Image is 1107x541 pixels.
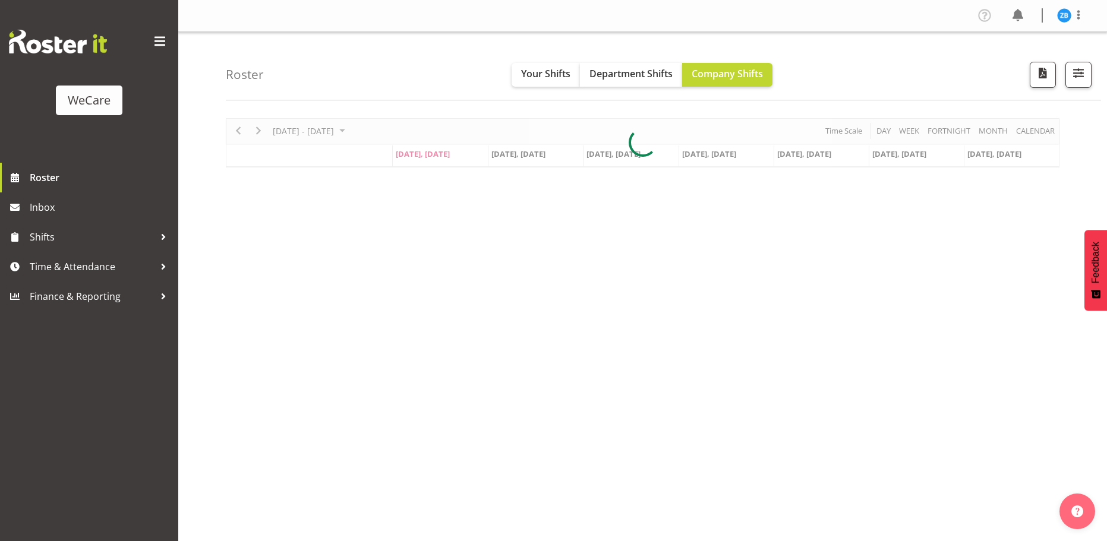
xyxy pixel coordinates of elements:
[692,67,763,80] span: Company Shifts
[1071,505,1083,517] img: help-xxl-2.png
[1057,8,1071,23] img: zephy-bennett10858.jpg
[226,68,264,81] h4: Roster
[521,67,570,80] span: Your Shifts
[512,63,580,87] button: Your Shifts
[30,228,154,246] span: Shifts
[30,198,172,216] span: Inbox
[1084,230,1107,311] button: Feedback - Show survey
[30,169,172,186] span: Roster
[68,91,111,109] div: WeCare
[589,67,673,80] span: Department Shifts
[1090,242,1101,283] span: Feedback
[682,63,772,87] button: Company Shifts
[30,287,154,305] span: Finance & Reporting
[30,258,154,276] span: Time & Attendance
[580,63,682,87] button: Department Shifts
[1065,62,1092,88] button: Filter Shifts
[1030,62,1056,88] button: Download a PDF of the roster according to the set date range.
[9,30,107,53] img: Rosterit website logo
